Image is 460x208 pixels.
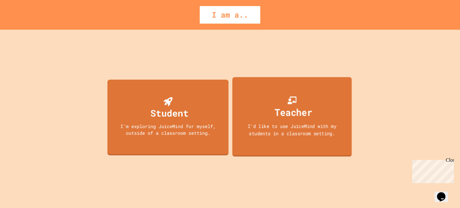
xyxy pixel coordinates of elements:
[150,106,189,120] div: Student
[435,184,454,202] iframe: chat widget
[113,123,222,137] div: I'm exploring JuiceMind for myself, outside of a classroom setting.
[238,122,346,137] div: I'd like to use JuiceMind with my students in a classroom setting.
[275,105,312,119] div: Teacher
[410,157,454,183] iframe: chat widget
[200,6,260,24] div: I am a..
[2,2,42,38] div: Chat with us now!Close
